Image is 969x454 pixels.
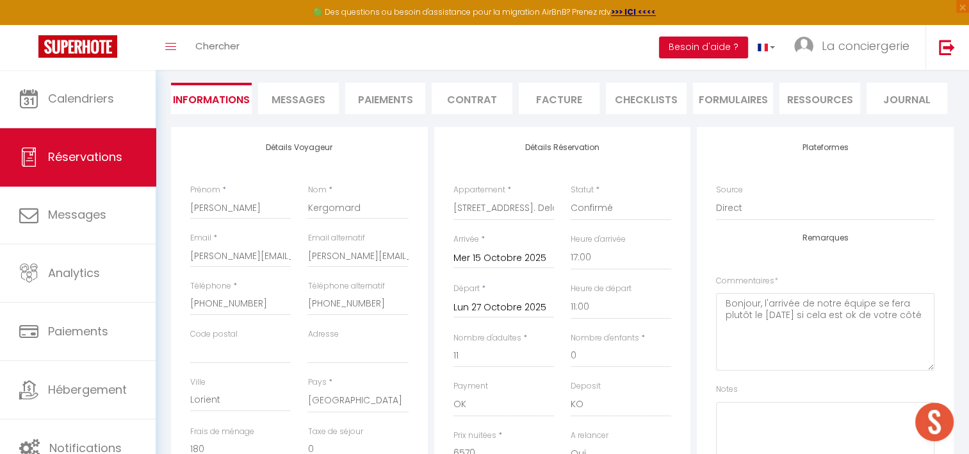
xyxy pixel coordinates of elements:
[307,426,362,438] label: Taxe de séjour
[453,233,479,246] label: Arrivée
[822,38,909,54] span: La conciergerie
[794,37,813,56] img: ...
[190,376,206,389] label: Ville
[190,143,409,152] h4: Détails Voyageur
[48,90,114,106] span: Calendriers
[190,426,254,438] label: Frais de ménage
[432,83,512,114] li: Contrat
[190,232,211,244] label: Email
[693,83,774,114] li: FORMULAIRES
[571,233,626,246] label: Heure d'arrivée
[716,383,738,396] label: Notes
[453,430,496,442] label: Prix nuitées
[307,376,326,389] label: Pays
[571,332,639,344] label: Nombre d'enfants
[453,143,672,152] h4: Détails Réservation
[48,206,106,223] span: Messages
[716,143,934,152] h4: Plateformes
[571,380,601,392] label: Deposit
[190,328,238,340] label: Code postal
[48,149,122,165] span: Réservations
[571,430,608,442] label: A relancer
[779,83,860,114] li: Ressources
[606,83,687,114] li: CHECKLISTS
[939,39,955,55] img: logout
[38,35,117,58] img: Super Booking
[571,184,594,196] label: Statut
[190,280,231,292] label: Téléphone
[171,83,252,114] li: Informations
[716,275,778,287] label: Commentaires
[48,323,108,339] span: Paiements
[519,83,599,114] li: Facture
[785,25,925,70] a: ... La conciergerie
[611,6,656,17] a: >>> ICI <<<<
[186,25,249,70] a: Chercher
[307,232,364,244] label: Email alternatif
[716,233,934,242] h4: Remarques
[659,37,748,58] button: Besoin d'aide ?
[453,332,521,344] label: Nombre d'adultes
[48,382,127,398] span: Hébergement
[345,83,426,114] li: Paiements
[195,39,240,53] span: Chercher
[453,283,480,295] label: Départ
[190,184,220,196] label: Prénom
[915,403,954,441] div: Ouvrir le chat
[867,83,947,114] li: Journal
[716,184,743,196] label: Source
[307,184,326,196] label: Nom
[272,92,325,107] span: Messages
[453,380,488,392] label: Payment
[571,283,631,295] label: Heure de départ
[453,184,505,196] label: Appartement
[307,280,384,292] label: Téléphone alternatif
[307,328,338,340] label: Adresse
[48,265,100,281] span: Analytics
